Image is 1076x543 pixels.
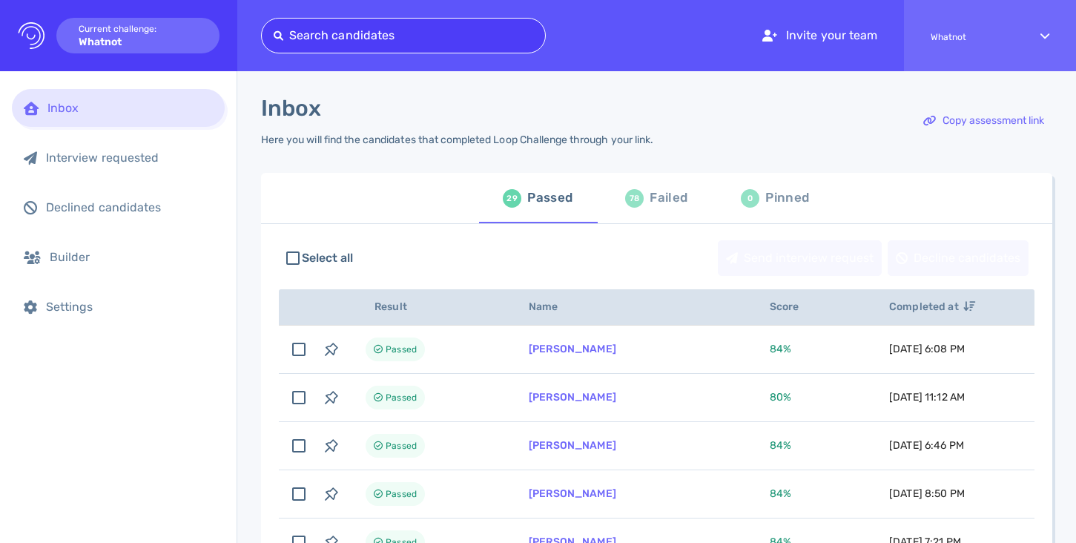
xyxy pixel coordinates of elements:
[770,487,791,500] span: 84 %
[529,343,616,355] a: [PERSON_NAME]
[386,437,417,455] span: Passed
[261,134,653,146] div: Here you will find the candidates that completed Loop Challenge through your link.
[386,485,417,503] span: Passed
[931,32,1014,42] span: Whatnot
[527,187,572,209] div: Passed
[386,389,417,407] span: Passed
[386,340,417,358] span: Passed
[625,189,644,208] div: 78
[503,189,521,208] div: 29
[916,104,1052,138] div: Copy assessment link
[741,189,759,208] div: 0
[46,200,213,214] div: Declined candidates
[47,101,213,115] div: Inbox
[770,391,791,404] span: 80 %
[348,289,511,326] th: Result
[529,391,616,404] a: [PERSON_NAME]
[46,300,213,314] div: Settings
[719,241,881,275] div: Send interview request
[765,187,809,209] div: Pinned
[889,487,965,500] span: [DATE] 8:50 PM
[46,151,213,165] div: Interview requested
[261,95,321,122] h1: Inbox
[770,439,791,452] span: 84 %
[770,300,816,313] span: Score
[50,250,213,264] div: Builder
[529,300,575,313] span: Name
[529,487,616,500] a: [PERSON_NAME]
[915,103,1052,139] button: Copy assessment link
[650,187,687,209] div: Failed
[888,240,1029,276] button: Decline candidates
[718,240,882,276] button: Send interview request
[889,439,964,452] span: [DATE] 6:46 PM
[888,241,1028,275] div: Decline candidates
[770,343,791,355] span: 84 %
[302,249,354,267] span: Select all
[889,300,975,313] span: Completed at
[529,439,616,452] a: [PERSON_NAME]
[889,391,965,404] span: [DATE] 11:12 AM
[889,343,965,355] span: [DATE] 6:08 PM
